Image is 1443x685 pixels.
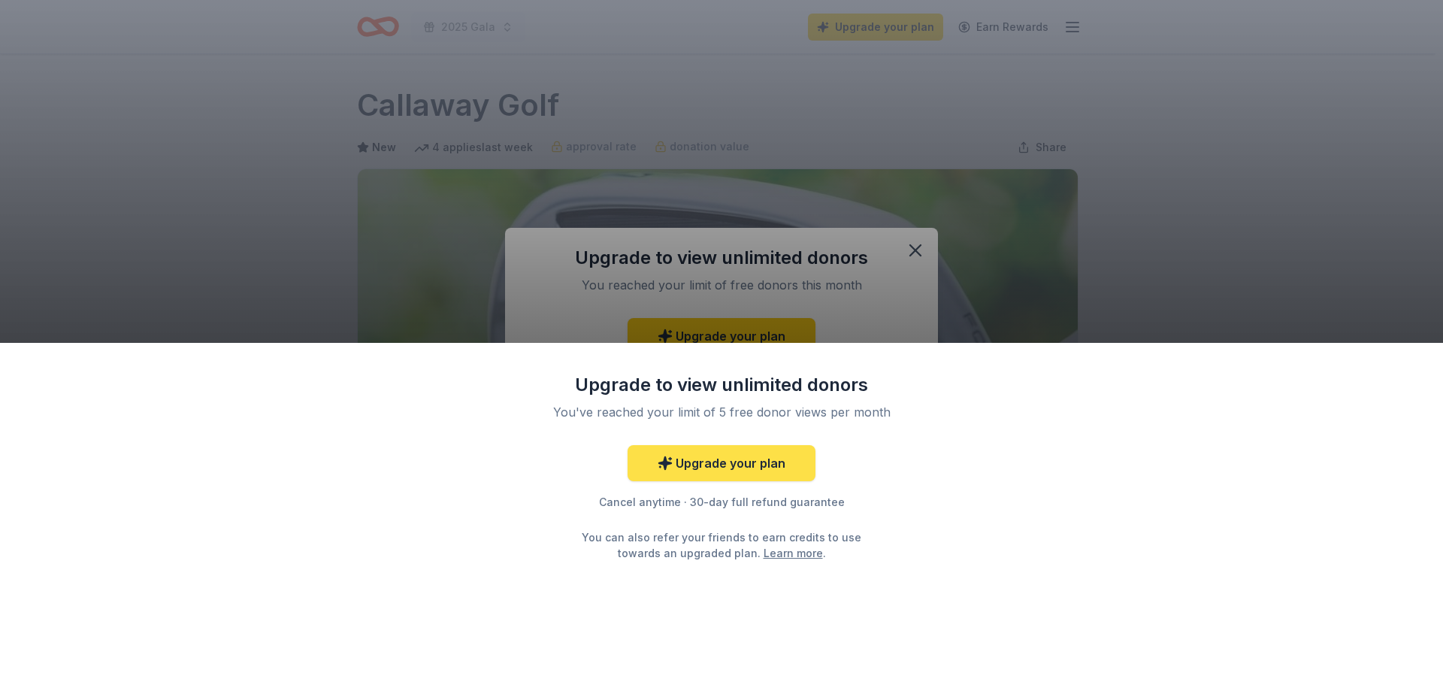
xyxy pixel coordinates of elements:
[628,445,815,481] a: Upgrade your plan
[526,493,917,511] div: Cancel anytime · 30-day full refund guarantee
[526,373,917,397] div: Upgrade to view unlimited donors
[568,529,875,561] div: You can also refer your friends to earn credits to use towards an upgraded plan. .
[764,545,823,561] a: Learn more
[544,403,899,421] div: You've reached your limit of 5 free donor views per month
